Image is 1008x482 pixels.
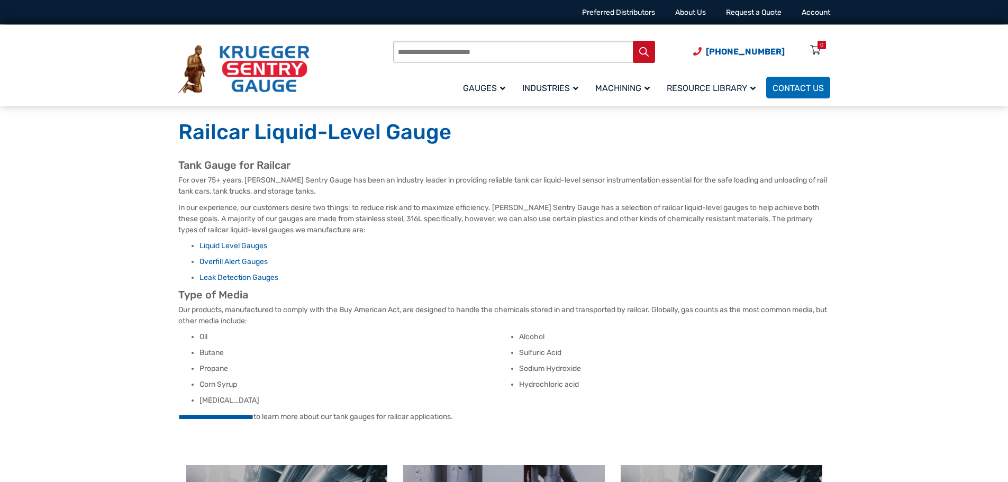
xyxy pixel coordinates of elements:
[667,83,756,93] span: Resource Library
[519,363,830,374] li: Sodium Hydroxide
[660,75,766,100] a: Resource Library
[199,395,511,406] li: [MEDICAL_DATA]
[766,77,830,98] a: Contact Us
[519,379,830,390] li: Hydrochloric acid
[178,304,830,326] p: Our products, manufactured to comply with the Buy American Act, are designed to handle the chemic...
[820,41,823,49] div: 0
[522,83,578,93] span: Industries
[595,83,650,93] span: Machining
[178,202,830,235] p: In our experience, our customers desire two things: to reduce risk and to maximize efficiency. [P...
[519,348,830,358] li: Sulfuric Acid
[178,45,310,94] img: Krueger Sentry Gauge
[589,75,660,100] a: Machining
[199,348,511,358] li: Butane
[199,257,268,266] a: Overfill Alert Gauges
[199,332,511,342] li: Oil
[178,411,830,423] p: to learn more about our tank gauges for railcar applications.
[519,332,830,342] li: Alcohol
[726,8,782,17] a: Request a Quote
[582,8,655,17] a: Preferred Distributors
[802,8,830,17] a: Account
[706,47,785,57] span: [PHONE_NUMBER]
[693,45,785,58] a: Phone Number (920) 434-8860
[199,379,511,390] li: Corn Syrup
[199,363,511,374] li: Propane
[457,75,516,100] a: Gauges
[773,83,824,93] span: Contact Us
[516,75,589,100] a: Industries
[199,273,278,282] a: Leak Detection Gauges
[178,159,830,172] h2: Tank Gauge for Railcar
[178,119,830,145] h1: Railcar Liquid-Level Gauge
[675,8,706,17] a: About Us
[178,288,830,302] h2: Type of Media
[199,241,267,250] a: Liquid Level Gauges
[463,83,505,93] span: Gauges
[178,175,830,197] p: For over 75+ years, [PERSON_NAME] Sentry Gauge has been an industry leader in providing reliable ...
